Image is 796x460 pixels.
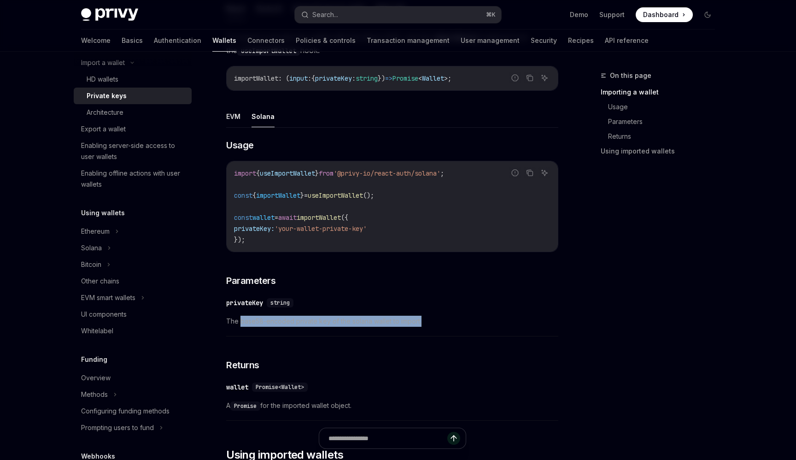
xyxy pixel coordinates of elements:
[385,74,392,83] span: =>
[270,299,290,307] span: string
[448,74,451,83] span: ;
[81,259,101,270] div: Bitcoin
[524,167,536,179] button: Copy the contents from the code block
[226,139,254,152] span: Usage
[81,325,113,336] div: Whitelabel
[81,309,127,320] div: UI components
[74,370,192,386] a: Overview
[341,213,348,222] span: ({
[74,386,192,403] button: Methods
[524,72,536,84] button: Copy the contents from the code block
[295,6,501,23] button: Search...⌘K
[212,29,236,52] a: Wallets
[601,100,722,114] a: Usage
[356,74,378,83] span: string
[252,191,256,200] span: {
[486,11,496,18] span: ⌘ K
[74,256,192,273] button: Bitcoin
[81,124,126,135] div: Export a wallet
[422,74,444,83] span: Wallet
[256,191,300,200] span: importWallet
[81,292,135,303] div: EVM smart wallets
[315,169,319,177] span: }
[610,70,651,81] span: On this page
[315,74,352,83] span: privateKey
[74,88,192,104] a: Private keys
[289,74,308,83] span: input
[226,359,259,372] span: Returns
[81,8,138,21] img: dark logo
[378,74,385,83] span: })
[328,428,447,448] input: Ask a question...
[568,29,594,52] a: Recipes
[234,169,256,177] span: import
[74,240,192,256] button: Solana
[297,213,341,222] span: importWallet
[81,276,119,287] div: Other chains
[74,104,192,121] a: Architecture
[226,316,558,327] span: The base58-encoded private key of the solana wallet to import.
[275,213,278,222] span: =
[226,274,275,287] span: Parameters
[74,165,192,193] a: Enabling offline actions with user wallets
[74,71,192,88] a: HD wallets
[418,74,422,83] span: <
[74,403,192,419] a: Configuring funding methods
[256,383,304,391] span: Promise<Wallet>
[601,144,722,159] a: Using imported wallets
[260,169,315,177] span: useImportWallet
[509,72,521,84] button: Report incorrect code
[234,213,252,222] span: const
[87,90,127,101] div: Private keys
[367,29,450,52] a: Transaction management
[81,372,111,383] div: Overview
[461,29,520,52] a: User management
[74,323,192,339] a: Whitelabel
[252,213,275,222] span: wallet
[234,74,278,83] span: importWallet
[599,10,625,19] a: Support
[81,29,111,52] a: Welcome
[154,29,201,52] a: Authentication
[447,432,460,445] button: Send message
[300,191,304,200] span: }
[308,191,363,200] span: useImportWallet
[256,169,260,177] span: {
[392,74,418,83] span: Promise
[509,167,521,179] button: Report incorrect code
[81,207,125,218] h5: Using wallets
[601,129,722,144] a: Returns
[81,406,170,417] div: Configuring funding methods
[605,29,649,52] a: API reference
[275,224,367,233] span: 'your-wallet-private-key'
[234,236,245,244] span: });
[81,140,186,162] div: Enabling server-side access to user wallets
[538,167,550,179] button: Ask AI
[531,29,557,52] a: Security
[570,10,588,19] a: Demo
[234,224,275,233] span: privateKey:
[601,85,722,100] a: Importing a wallet
[226,298,263,307] div: privateKey
[87,74,118,85] div: HD wallets
[230,401,260,411] code: Promise
[312,9,338,20] div: Search...
[311,74,315,83] span: {
[81,389,108,400] div: Methods
[601,114,722,129] a: Parameters
[74,306,192,323] a: UI components
[226,400,558,411] span: A for the imported wallet object.
[74,121,192,137] a: Export a wallet
[308,74,311,83] span: :
[74,137,192,165] a: Enabling server-side access to user wallets
[334,169,440,177] span: '@privy-io/react-auth/solana'
[304,191,308,200] span: =
[440,169,444,177] span: ;
[643,10,679,19] span: Dashboard
[234,191,252,200] span: const
[538,72,550,84] button: Ask AI
[226,106,240,127] button: EVM
[636,7,693,22] a: Dashboard
[278,74,289,83] span: : (
[296,29,356,52] a: Policies & controls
